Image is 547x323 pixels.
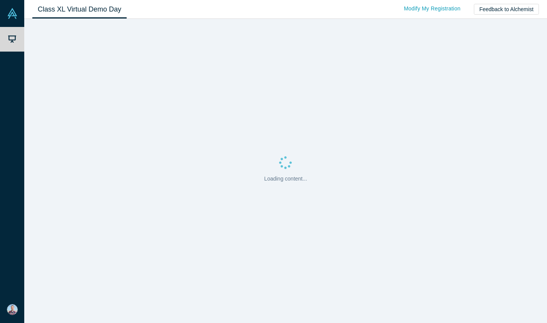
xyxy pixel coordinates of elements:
a: Modify My Registration [396,2,468,15]
button: Feedback to Alchemist [474,4,539,15]
img: Noah Sochet's Account [7,304,18,315]
a: Class XL Virtual Demo Day [32,0,127,18]
p: Loading content... [264,175,307,183]
img: Alchemist Vault Logo [7,8,18,19]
